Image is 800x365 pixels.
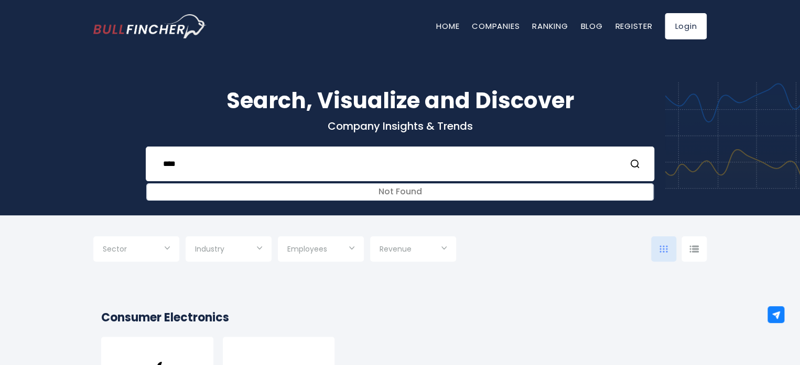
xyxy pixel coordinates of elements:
input: Selection [287,241,354,259]
a: Companies [472,20,520,32]
a: Login [665,13,707,39]
a: Home [436,20,459,32]
img: icon-comp-grid.svg [660,245,668,253]
a: Ranking [532,20,568,32]
span: Revenue [380,244,412,254]
div: Not Found [147,184,653,200]
a: Blog [580,20,602,32]
a: Register [615,20,652,32]
span: Industry [195,244,224,254]
span: Employees [287,244,327,254]
button: Search [630,157,643,171]
span: Sector [103,244,127,254]
img: Bullfincher logo [93,14,207,38]
p: Company Insights & Trends [93,119,707,133]
h2: Consumer Electronics [101,309,699,326]
img: icon-comp-list-view.svg [689,245,699,253]
h1: Search, Visualize and Discover [93,84,707,117]
input: Selection [195,241,262,259]
input: Selection [380,241,447,259]
a: Go to homepage [93,14,206,38]
input: Selection [103,241,170,259]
